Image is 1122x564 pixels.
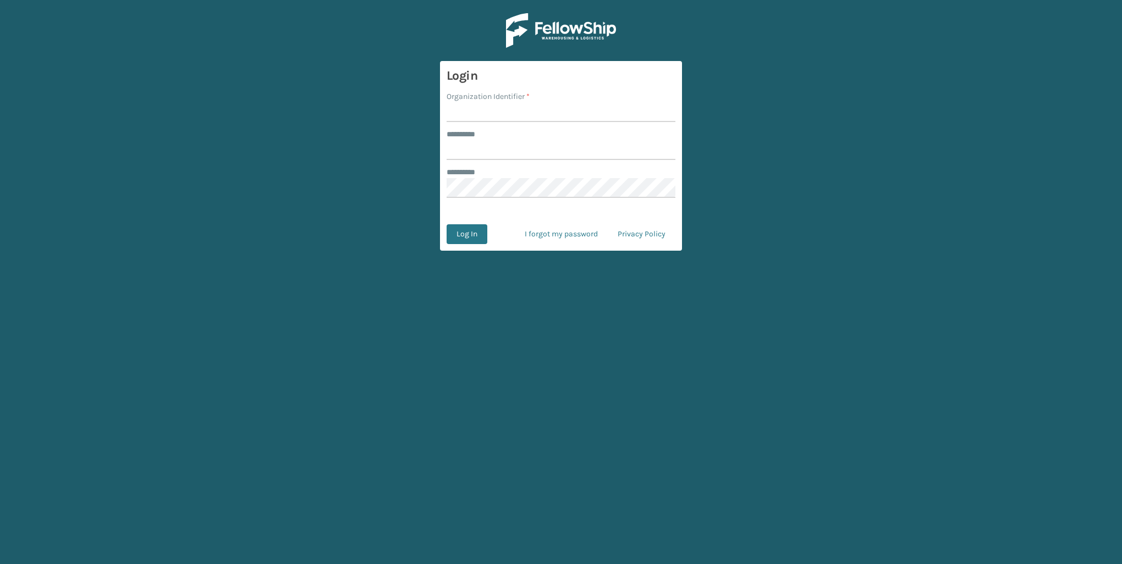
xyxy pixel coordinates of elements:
[608,224,675,244] a: Privacy Policy
[515,224,608,244] a: I forgot my password
[506,13,616,48] img: Logo
[447,224,487,244] button: Log In
[447,91,530,102] label: Organization Identifier
[447,68,675,84] h3: Login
